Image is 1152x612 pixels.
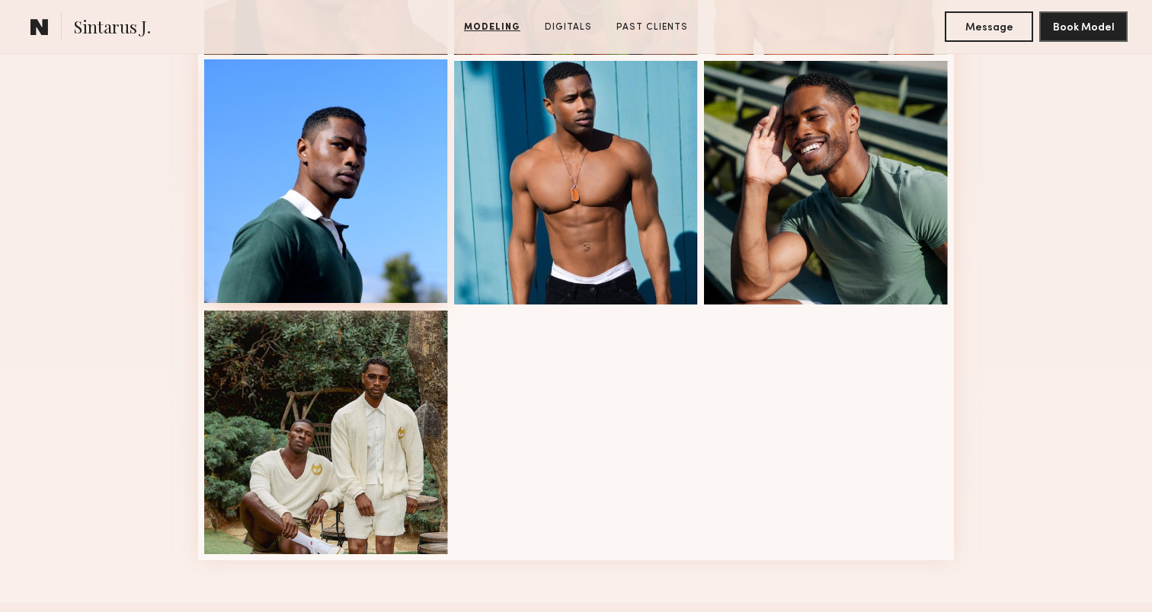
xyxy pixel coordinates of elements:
[458,21,526,34] a: Modeling
[539,21,598,34] a: Digitals
[74,15,151,42] span: Sintarus J.
[1039,11,1128,42] button: Book Model
[945,11,1033,42] button: Message
[610,21,694,34] a: Past Clients
[1039,20,1128,33] a: Book Model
